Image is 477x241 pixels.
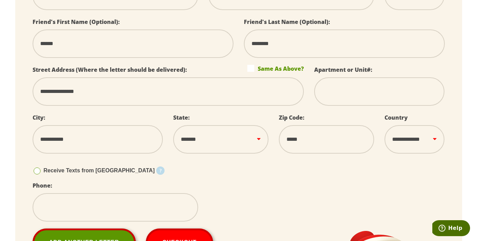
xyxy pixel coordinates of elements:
[44,167,155,173] span: Receive Texts from [GEOGRAPHIC_DATA]
[173,114,190,121] label: State:
[33,18,120,26] label: Friend's First Name (Optional):
[247,65,304,72] label: Same As Above?
[33,66,187,74] label: Street Address (Where the letter should be delivered):
[314,66,372,74] label: Apartment or Unit#:
[244,18,330,26] label: Friend's Last Name (Optional):
[33,182,52,189] label: Phone:
[33,114,45,121] label: City:
[432,220,470,238] iframe: Opens a widget where you can find more information
[279,114,304,121] label: Zip Code:
[385,114,408,121] label: Country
